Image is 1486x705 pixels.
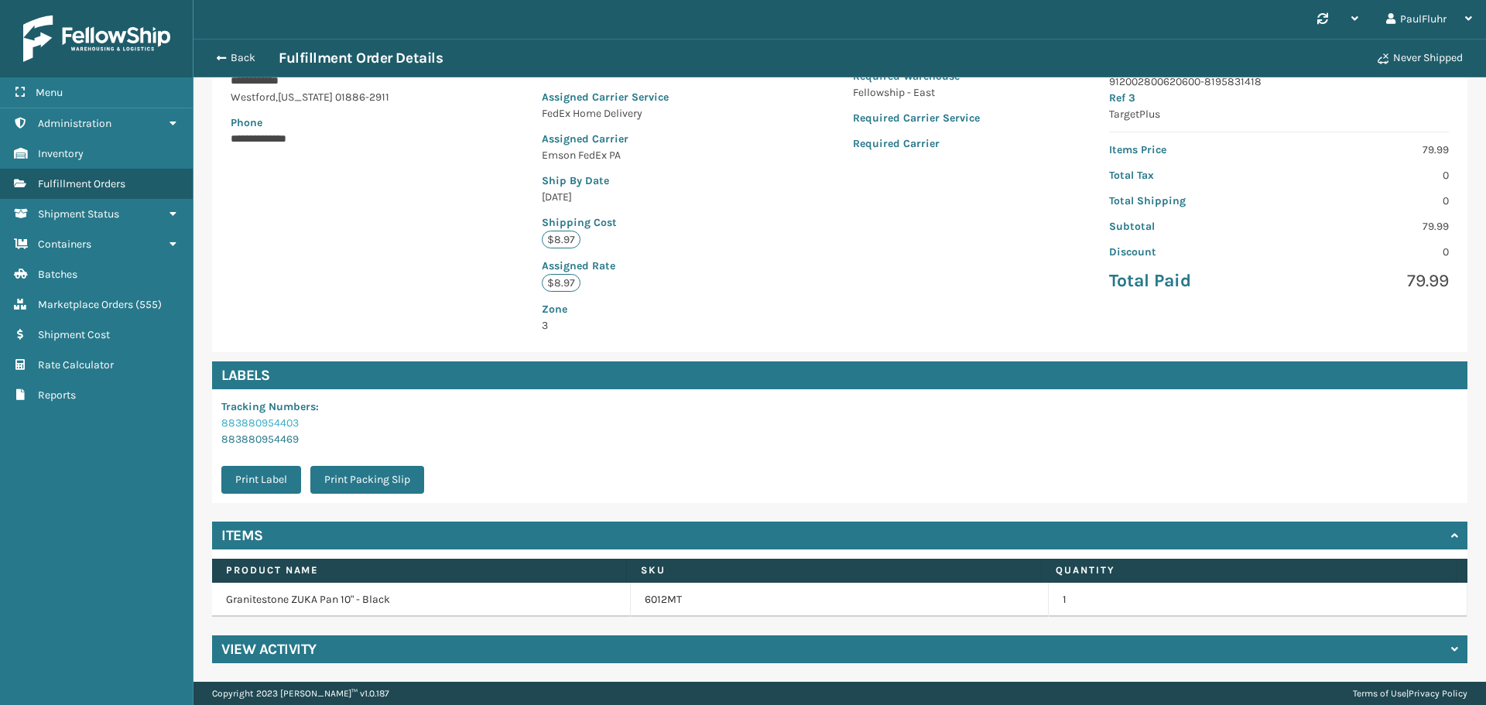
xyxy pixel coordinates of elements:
[221,526,263,545] h4: Items
[221,466,301,494] button: Print Label
[542,274,580,292] p: $8.97
[1109,244,1269,260] p: Discount
[1353,682,1467,705] div: |
[335,91,389,104] span: 01886-2911
[226,563,612,577] label: Product Name
[542,189,723,205] p: [DATE]
[542,105,723,121] p: FedEx Home Delivery
[853,135,980,152] p: Required Carrier
[310,466,424,494] button: Print Packing Slip
[853,110,980,126] p: Required Carrier Service
[212,583,631,617] td: Granitestone ZUKA Pan 10" - Black
[1289,142,1449,158] p: 79.99
[1109,90,1449,106] p: Ref 3
[1289,193,1449,209] p: 0
[36,86,63,99] span: Menu
[542,214,723,231] p: Shipping Cost
[1109,269,1269,293] p: Total Paid
[38,268,77,281] span: Batches
[38,177,125,190] span: Fulfillment Orders
[221,400,319,413] span: Tracking Numbers :
[542,301,723,332] span: 3
[1109,167,1269,183] p: Total Tax
[279,49,443,67] h3: Fulfillment Order Details
[38,117,111,130] span: Administration
[1109,193,1269,209] p: Total Shipping
[231,115,412,131] p: Phone
[276,91,278,104] span: ,
[231,91,276,104] span: Westford
[38,298,133,311] span: Marketplace Orders
[38,328,110,341] span: Shipment Cost
[1109,106,1449,122] p: TargetPlus
[23,15,170,62] img: logo
[221,433,299,446] a: 883880954469
[853,84,980,101] p: Fellowship - East
[1109,218,1269,234] p: Subtotal
[38,238,91,251] span: Containers
[221,640,317,659] h4: View Activity
[1368,43,1472,74] button: Never Shipped
[542,131,723,147] p: Assigned Carrier
[1289,218,1449,234] p: 79.99
[1353,688,1406,699] a: Terms of Use
[1049,583,1467,617] td: 1
[212,682,389,705] p: Copyright 2023 [PERSON_NAME]™ v 1.0.187
[542,258,723,274] p: Assigned Rate
[542,231,580,248] p: $8.97
[1056,563,1442,577] label: Quantity
[38,207,119,221] span: Shipment Status
[38,358,114,371] span: Rate Calculator
[1409,688,1467,699] a: Privacy Policy
[542,89,723,105] p: Assigned Carrier Service
[207,51,279,65] button: Back
[278,91,333,104] span: [US_STATE]
[212,361,1467,389] h4: Labels
[135,298,162,311] span: ( 555 )
[1289,269,1449,293] p: 79.99
[1109,74,1449,90] p: 912002800620600-8195831418
[542,301,723,317] p: Zone
[542,173,723,189] p: Ship By Date
[221,416,299,430] a: 883880954403
[542,147,723,163] p: Emson FedEx PA
[38,388,76,402] span: Reports
[1378,53,1388,64] i: Never Shipped
[641,563,1027,577] label: SKU
[645,592,682,607] a: 6012MT
[1289,167,1449,183] p: 0
[1289,244,1449,260] p: 0
[38,147,84,160] span: Inventory
[1109,142,1269,158] p: Items Price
